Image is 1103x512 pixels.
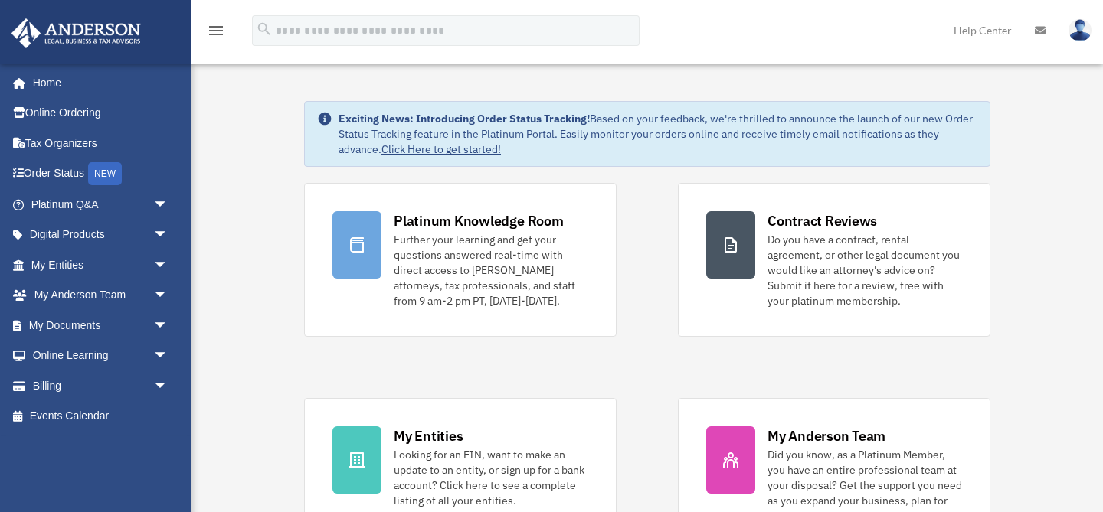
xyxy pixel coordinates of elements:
span: arrow_drop_down [153,370,184,402]
a: My Entitiesarrow_drop_down [11,249,191,280]
div: Looking for an EIN, want to make an update to an entity, or sign up for a bank account? Click her... [394,447,588,508]
span: arrow_drop_down [153,220,184,251]
a: Home [11,67,184,98]
div: Based on your feedback, we're thrilled to announce the launch of our new Order Status Tracking fe... [339,111,977,157]
a: Tax Organizers [11,128,191,158]
img: User Pic [1069,19,1092,41]
span: arrow_drop_down [153,341,184,372]
div: Platinum Knowledge Room [394,211,564,230]
span: arrow_drop_down [153,310,184,341]
a: Click Here to get started! [381,142,501,156]
a: Digital Productsarrow_drop_down [11,220,191,250]
span: arrow_drop_down [153,189,184,220]
a: menu [207,27,225,40]
div: Further your learning and get your questions answered real-time with direct access to [PERSON_NAM... [394,232,588,308]
div: NEW [88,162,122,185]
strong: Exciting News: Introducing Order Status Tracking! [339,112,590,126]
span: arrow_drop_down [153,280,184,311]
i: menu [207,21,225,40]
a: Billingarrow_drop_down [11,370,191,401]
a: Online Learningarrow_drop_down [11,341,191,371]
a: Events Calendar [11,401,191,432]
a: Contract Reviews Do you have a contract, rental agreement, or other legal document you would like... [678,183,990,337]
a: Online Ordering [11,98,191,129]
div: Contract Reviews [768,211,877,230]
a: My Anderson Teamarrow_drop_down [11,280,191,311]
div: My Anderson Team [768,426,885,445]
i: search [256,21,273,38]
div: Do you have a contract, rental agreement, or other legal document you would like an attorney's ad... [768,232,962,308]
a: Platinum Q&Aarrow_drop_down [11,189,191,220]
img: Anderson Advisors Platinum Portal [7,18,146,48]
span: arrow_drop_down [153,249,184,281]
a: Order StatusNEW [11,158,191,190]
a: Platinum Knowledge Room Further your learning and get your questions answered real-time with dire... [304,183,617,337]
div: My Entities [394,426,463,445]
a: My Documentsarrow_drop_down [11,310,191,341]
